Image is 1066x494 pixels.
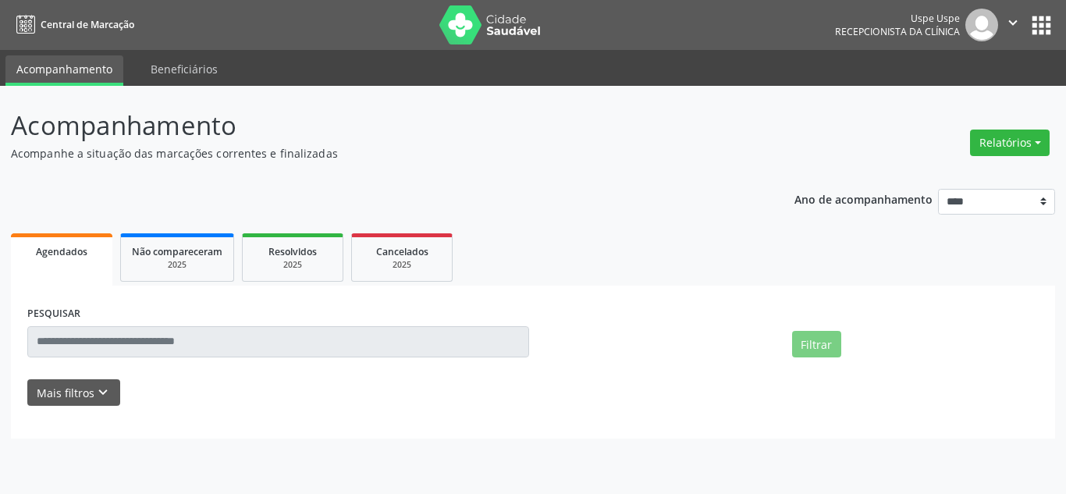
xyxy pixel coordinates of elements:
[11,12,134,37] a: Central de Marcação
[268,245,317,258] span: Resolvidos
[835,25,960,38] span: Recepcionista da clínica
[132,245,222,258] span: Não compareceram
[965,9,998,41] img: img
[36,245,87,258] span: Agendados
[41,18,134,31] span: Central de Marcação
[1028,12,1055,39] button: apps
[792,331,841,357] button: Filtrar
[835,12,960,25] div: Uspe Uspe
[363,259,441,271] div: 2025
[254,259,332,271] div: 2025
[794,189,933,208] p: Ano de acompanhamento
[132,259,222,271] div: 2025
[11,145,742,162] p: Acompanhe a situação das marcações correntes e finalizadas
[140,55,229,83] a: Beneficiários
[1004,14,1022,31] i: 
[998,9,1028,41] button: 
[94,384,112,401] i: keyboard_arrow_down
[27,302,80,326] label: PESQUISAR
[5,55,123,86] a: Acompanhamento
[11,106,742,145] p: Acompanhamento
[376,245,428,258] span: Cancelados
[27,379,120,407] button: Mais filtroskeyboard_arrow_down
[970,130,1050,156] button: Relatórios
